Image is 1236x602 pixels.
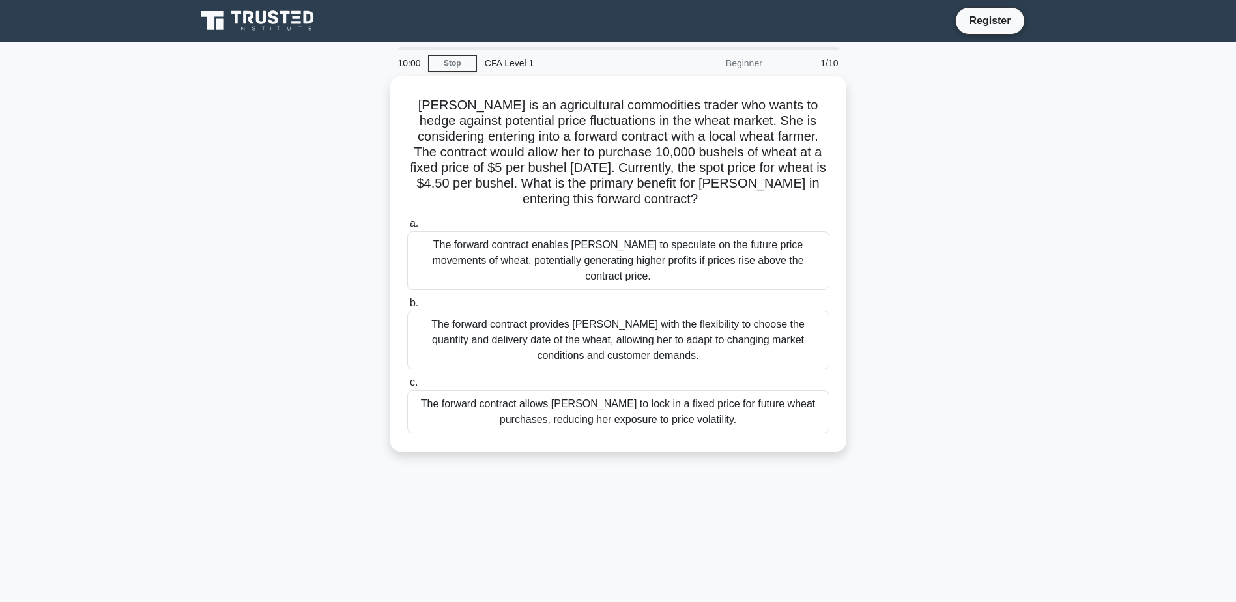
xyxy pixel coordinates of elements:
[410,377,418,388] span: c.
[656,50,770,76] div: Beginner
[406,97,831,208] h5: [PERSON_NAME] is an agricultural commodities trader who wants to hedge against potential price fl...
[390,50,428,76] div: 10:00
[961,12,1018,29] a: Register
[477,50,656,76] div: CFA Level 1
[428,55,477,72] a: Stop
[410,218,418,229] span: a.
[407,390,829,433] div: The forward contract allows [PERSON_NAME] to lock in a fixed price for future wheat purchases, re...
[407,231,829,290] div: The forward contract enables [PERSON_NAME] to speculate on the future price movements of wheat, p...
[410,297,418,308] span: b.
[407,311,829,369] div: The forward contract provides [PERSON_NAME] with the flexibility to choose the quantity and deliv...
[770,50,846,76] div: 1/10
